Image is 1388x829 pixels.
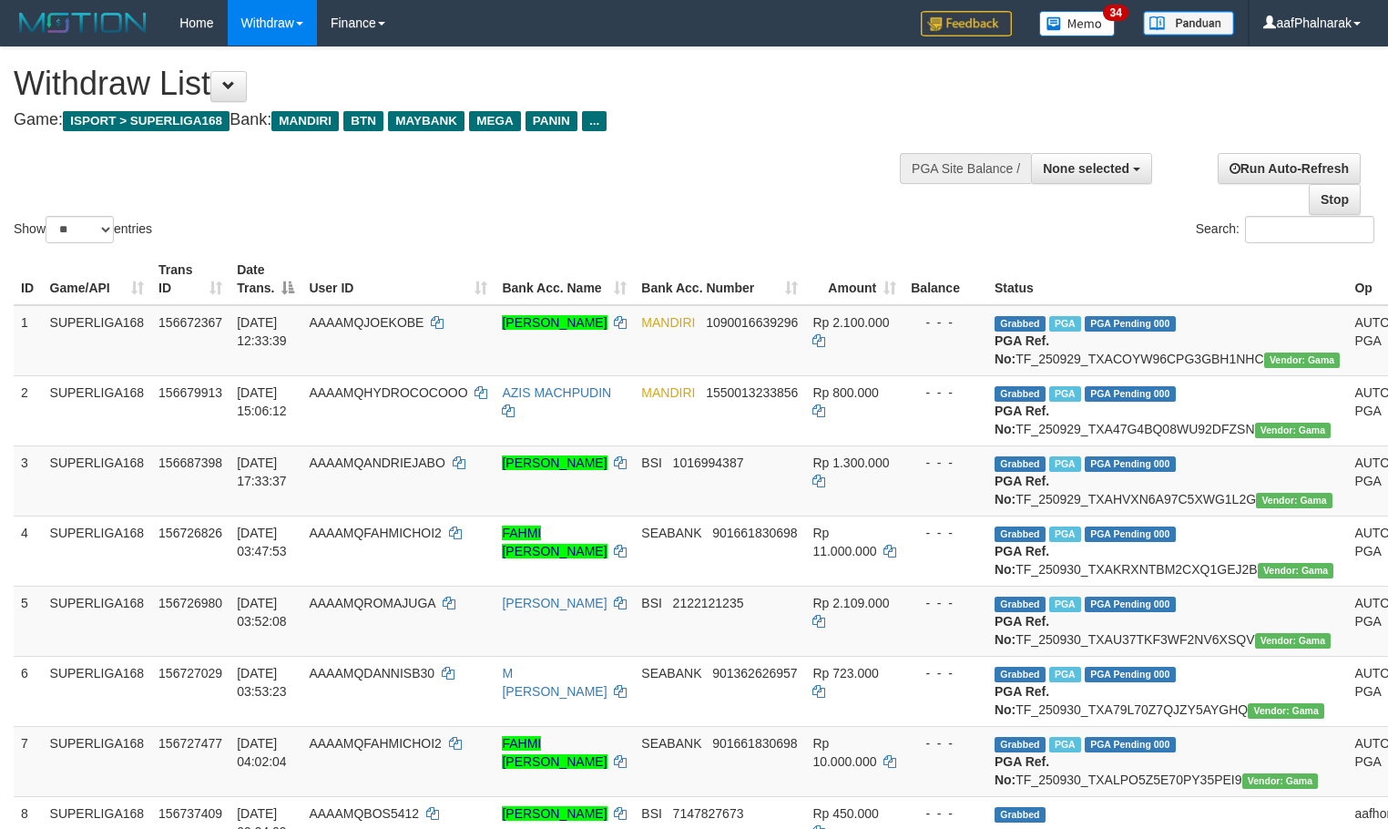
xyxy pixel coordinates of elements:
img: MOTION_logo.png [14,9,152,36]
span: PGA Pending [1085,737,1176,752]
label: Show entries [14,216,152,243]
span: SEABANK [641,736,701,751]
span: MAYBANK [388,111,464,131]
span: Grabbed [995,597,1046,612]
th: Game/API: activate to sort column ascending [43,253,152,305]
span: [DATE] 03:52:08 [237,596,287,629]
span: BTN [343,111,383,131]
span: SEABANK [641,526,701,540]
span: [DATE] 17:33:37 [237,455,287,488]
span: Rp 11.000.000 [812,526,876,558]
b: PGA Ref. No: [995,404,1049,436]
a: FAHMI [PERSON_NAME] [502,736,607,769]
span: Rp 1.300.000 [812,455,889,470]
div: - - - [911,734,980,752]
span: Grabbed [995,456,1046,472]
td: TF_250929_TXA47G4BQ08WU92DFZSN [987,375,1347,445]
td: 1 [14,305,43,376]
span: Rp 10.000.000 [812,736,876,769]
span: 34 [1103,5,1128,21]
span: [DATE] 03:53:23 [237,666,287,699]
span: Vendor URL: https://trx31.1velocity.biz [1242,773,1319,789]
span: Copy 901661830698 to clipboard [712,526,797,540]
span: AAAAMQDANNISB30 [309,666,434,681]
span: AAAAMQBOS5412 [309,806,419,821]
span: Vendor URL: https://trx31.1velocity.biz [1255,633,1332,649]
span: MANDIRI [641,315,695,330]
span: PGA Pending [1085,667,1176,682]
span: [DATE] 12:33:39 [237,315,287,348]
th: Date Trans.: activate to sort column descending [230,253,301,305]
img: Button%20Memo.svg [1039,11,1116,36]
span: Vendor URL: https://trx31.1velocity.biz [1255,423,1332,438]
td: SUPERLIGA168 [43,516,152,586]
span: [DATE] 04:02:04 [237,736,287,769]
td: TF_250930_TXAU37TKF3WF2NV6XSQV [987,586,1347,656]
div: - - - [911,384,980,402]
td: TF_250930_TXA79L70Z7QJZY5AYGHQ [987,656,1347,726]
div: - - - [911,664,980,682]
h4: Game: Bank: [14,111,907,129]
td: SUPERLIGA168 [43,445,152,516]
span: Copy 1090016639296 to clipboard [706,315,798,330]
span: PGA Pending [1085,386,1176,402]
a: FAHMI [PERSON_NAME] [502,526,607,558]
span: Grabbed [995,737,1046,752]
img: panduan.png [1143,11,1234,36]
button: None selected [1031,153,1152,184]
a: [PERSON_NAME] [502,315,607,330]
a: [PERSON_NAME] [502,806,607,821]
label: Search: [1196,216,1374,243]
span: [DATE] 15:06:12 [237,385,287,418]
span: Vendor URL: https://trx31.1velocity.biz [1258,563,1334,578]
input: Search: [1245,216,1374,243]
span: 156726980 [158,596,222,610]
a: AZIS MACHPUDIN [502,385,611,400]
span: AAAAMQANDRIEJABO [309,455,444,470]
span: Grabbed [995,667,1046,682]
span: 156727477 [158,736,222,751]
th: Bank Acc. Number: activate to sort column ascending [634,253,805,305]
span: PGA Pending [1085,597,1176,612]
span: 156737409 [158,806,222,821]
th: Trans ID: activate to sort column ascending [151,253,230,305]
span: Copy 901661830698 to clipboard [712,736,797,751]
span: Copy 901362626957 to clipboard [712,666,797,681]
a: [PERSON_NAME] [502,596,607,610]
span: Marked by aafandaneth [1049,667,1081,682]
h1: Withdraw List [14,66,907,102]
span: MEGA [469,111,521,131]
th: Amount: activate to sort column ascending [805,253,903,305]
td: SUPERLIGA168 [43,656,152,726]
span: Grabbed [995,386,1046,402]
span: Marked by aafsengchandara [1049,386,1081,402]
span: AAAAMQFAHMICHOI2 [309,736,441,751]
span: None selected [1043,161,1129,176]
span: [DATE] 03:47:53 [237,526,287,558]
span: Grabbed [995,316,1046,332]
div: - - - [911,594,980,612]
span: Rp 800.000 [812,385,878,400]
span: Vendor URL: https://trx31.1velocity.biz [1256,493,1332,508]
span: BSI [641,596,662,610]
span: BSI [641,806,662,821]
span: Vendor URL: https://trx31.1velocity.biz [1264,353,1341,368]
span: 156687398 [158,455,222,470]
span: Rp 723.000 [812,666,878,681]
span: Marked by aafsengchandara [1049,316,1081,332]
span: Marked by aafromsomean [1049,597,1081,612]
b: PGA Ref. No: [995,614,1049,647]
div: PGA Site Balance / [900,153,1031,184]
span: Copy 1550013233856 to clipboard [706,385,798,400]
span: PGA Pending [1085,456,1176,472]
select: Showentries [46,216,114,243]
span: Rp 2.100.000 [812,315,889,330]
span: ISPORT > SUPERLIGA168 [63,111,230,131]
span: 156726826 [158,526,222,540]
b: PGA Ref. No: [995,544,1049,577]
a: M [PERSON_NAME] [502,666,607,699]
span: Marked by aafsoycanthlai [1049,456,1081,472]
td: TF_250929_TXACOYW96CPG3GBH1NHC [987,305,1347,376]
span: Marked by aafandaneth [1049,737,1081,752]
span: PANIN [526,111,577,131]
